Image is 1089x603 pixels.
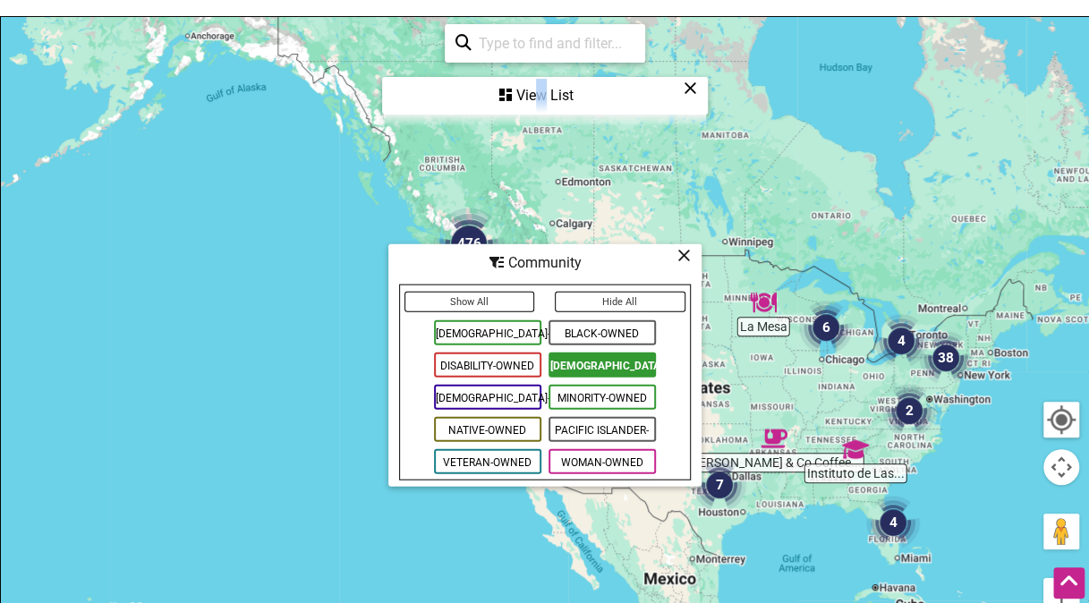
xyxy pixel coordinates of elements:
div: Filter by Community [388,243,702,486]
button: Hide All [555,291,685,311]
div: Scroll Back to Top [1053,567,1085,599]
div: La Mesa [750,289,777,316]
div: See a list of the visible businesses [382,77,708,115]
button: Show All [404,291,535,311]
div: 6 [799,301,853,354]
span: [DEMOGRAPHIC_DATA]-Owned [434,319,541,344]
span: Black-Owned [549,319,656,344]
div: 4 [874,314,928,368]
span: Disability-Owned [434,352,541,377]
div: 4 [866,496,920,549]
span: Native-Owned [434,416,541,441]
button: Map camera controls [1043,449,1079,485]
span: Veteran-Owned [434,448,541,473]
div: 2 [882,384,936,437]
div: Instituto de Las Américas [842,436,869,463]
span: Woman-Owned [549,448,656,473]
button: Drag Pegman onto the map to open Street View [1043,514,1079,549]
span: Pacific Islander-Owned [549,416,656,441]
button: Your Location [1043,402,1079,437]
div: 7 [693,458,746,512]
div: Type to search and filter [445,24,645,63]
div: View List [384,79,706,113]
div: 38 [919,331,973,385]
div: Community [390,245,700,279]
span: [DEMOGRAPHIC_DATA]-Owned [434,384,541,409]
span: [DEMOGRAPHIC_DATA]-Owned [549,352,656,377]
input: Type to find and filter... [472,26,634,61]
div: 476 [433,208,505,279]
span: Minority-Owned [549,384,656,409]
div: Fidel & Co Coffee Roasters [761,425,787,452]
